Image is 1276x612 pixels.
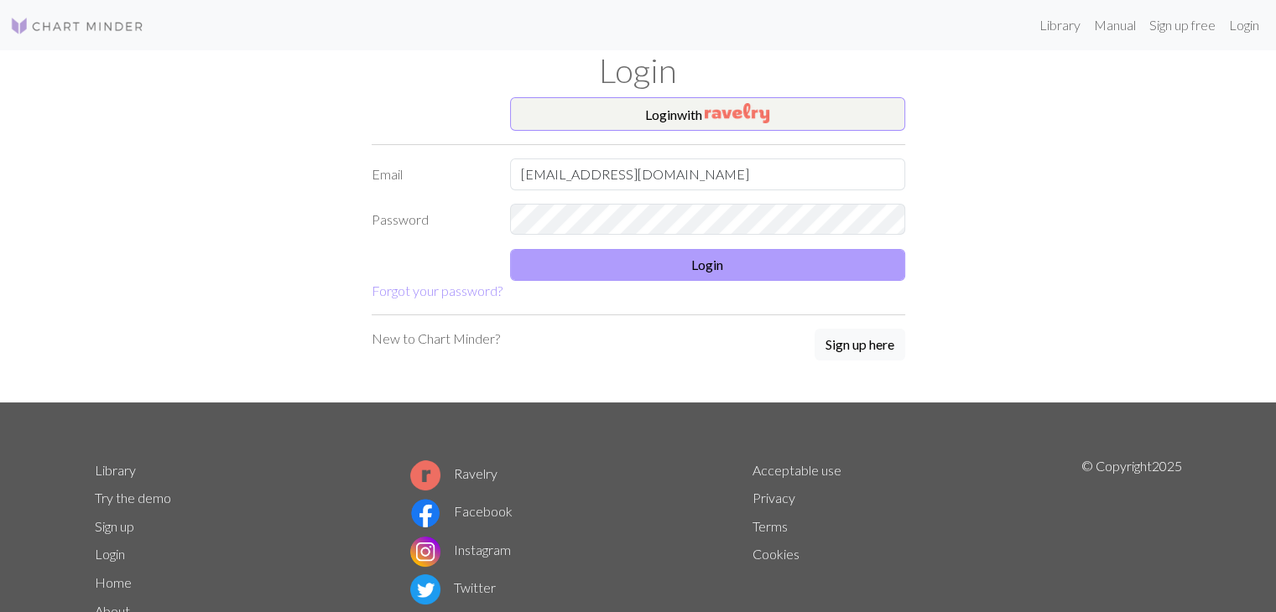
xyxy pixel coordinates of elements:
[410,498,440,528] img: Facebook logo
[815,329,905,362] a: Sign up here
[753,462,841,478] a: Acceptable use
[95,462,136,478] a: Library
[362,204,500,236] label: Password
[753,546,799,562] a: Cookies
[510,97,905,131] button: Loginwith
[410,537,440,567] img: Instagram logo
[372,329,500,349] p: New to Chart Minder?
[372,283,503,298] a: Forgot your password?
[410,574,440,604] img: Twitter logo
[705,103,769,123] img: Ravelry
[10,16,144,36] img: Logo
[753,490,795,506] a: Privacy
[95,546,125,562] a: Login
[410,460,440,490] img: Ravelry logo
[1033,8,1087,42] a: Library
[1143,8,1222,42] a: Sign up free
[410,465,497,481] a: Ravelry
[753,518,788,534] a: Terms
[95,518,134,534] a: Sign up
[95,574,132,590] a: Home
[410,503,513,519] a: Facebook
[815,329,905,360] button: Sign up here
[1222,8,1266,42] a: Login
[510,249,905,281] button: Login
[95,490,171,506] a: Try the demo
[1087,8,1143,42] a: Manual
[362,158,500,190] label: Email
[410,579,496,595] a: Twitter
[410,542,511,558] a: Instagram
[85,50,1192,91] h1: Login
